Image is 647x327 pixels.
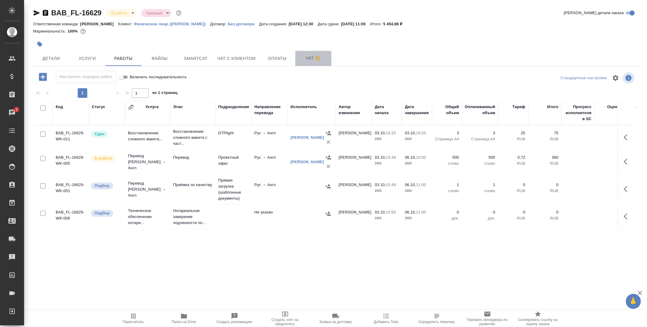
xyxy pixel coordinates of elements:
p: RUB [531,160,558,167]
p: RUB [501,160,525,167]
p: 2025 [405,215,429,221]
span: 🙏 [628,295,639,308]
p: 75 [531,130,558,136]
button: Назначить [324,153,333,162]
a: 1 [2,105,23,120]
p: RUB [531,136,558,142]
p: Итого: [370,22,383,26]
div: Подразделение [218,104,249,110]
button: Здесь прячутся важные кнопки [620,209,635,224]
span: Чат с клиентом [217,55,256,62]
span: Создать счет на предоплату [263,318,307,326]
span: Услуги [73,55,102,62]
button: Назначить [324,129,333,138]
button: Создать рекламацию [209,310,260,327]
td: Не указан [251,206,288,227]
p: 3 [465,130,495,136]
div: Код [56,104,63,110]
p: 10:00 [416,155,426,160]
p: RUB [501,215,525,221]
button: Добавить Todo [361,310,412,327]
p: слово [435,188,459,194]
p: Без договора [228,22,259,26]
p: 06.10, [405,210,416,214]
p: 0 [501,182,525,188]
p: 2025 [375,215,399,221]
td: Перевод [PERSON_NAME] → Англ [125,150,170,174]
div: Исполнитель [291,104,317,110]
p: 2025 [375,160,399,167]
p: RUB [531,215,558,221]
button: Срочный [144,11,164,16]
button: Скопировать ссылку на оценку заказа [513,310,563,327]
td: Восстановление сложного макета... [125,127,170,148]
button: Доп статусы указывают на важность/срочность заказа [175,9,183,17]
button: Добавить работу [35,71,51,83]
td: Проектный офис [215,151,251,173]
span: Детали [37,55,66,62]
p: 03.10, [375,182,386,187]
p: 0 [435,209,459,215]
td: Рус → Англ [251,179,288,200]
p: Восстановление сложного макета с част... [173,129,212,147]
p: Сдан [95,131,104,137]
button: Скопировать ссылку [42,9,49,17]
span: Определить тематику [418,320,455,324]
p: RUB [501,136,525,142]
span: Настроить таблицу [608,71,623,85]
button: Удалить [324,138,333,147]
button: Папка на Drive [159,310,209,327]
div: Этап [173,104,182,110]
p: 18:20 [416,131,426,135]
span: Пересчитать [123,320,144,324]
button: Создать счет на предоплату [260,310,310,327]
p: [PERSON_NAME] [80,22,118,26]
p: Подбор [95,183,110,189]
button: Добавить тэг [33,38,46,51]
p: Договор: [210,22,228,26]
p: Подбор [95,210,110,216]
span: Создать рекламацию [216,320,252,324]
td: BAB_FL-16629-WK-011 [53,127,89,148]
div: Общий объем [435,104,459,116]
a: [PERSON_NAME] [291,160,324,164]
span: Скопировать ссылку на оценку заказа [516,318,560,326]
span: 1 [12,107,21,113]
p: 0 [531,209,558,215]
p: 03.10, [405,131,416,135]
p: 1 [465,182,495,188]
div: Услуга [145,104,158,110]
span: Работы [109,55,138,62]
span: Файлы [145,55,174,62]
button: Удалить [324,162,333,171]
p: 03.10, [375,131,386,135]
p: слово [465,188,495,194]
p: 0,72 [501,154,525,160]
p: 500 [435,154,459,160]
td: BAB_FL-16629-WK-006 [53,206,89,227]
p: 360 [531,154,558,160]
p: 0 [501,209,525,215]
div: Дата завершения [405,104,429,116]
p: В работе [95,155,112,161]
p: 100% [67,29,79,33]
a: BAB_FL-16629 [51,9,101,17]
p: слово [465,160,495,167]
p: 500 [465,154,495,160]
div: Можно подбирать исполнителей [90,209,122,217]
p: 15:49 [386,155,396,160]
p: 0 [531,182,558,188]
p: 0 [465,209,495,215]
div: Прогресс исполнителя в SC [565,104,592,122]
p: 2025 [405,160,429,167]
p: 03.10, [375,155,386,160]
p: 2025 [405,136,429,142]
div: Тариф [512,104,525,110]
button: 🙏 [626,294,641,309]
p: Клиент: [118,22,134,26]
span: из 1 страниц [152,89,178,98]
p: 16:20 [386,131,396,135]
p: Страница А4 [465,136,495,142]
button: Заявка на доставку [310,310,361,327]
button: Здесь прячутся важные кнопки [620,182,635,196]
